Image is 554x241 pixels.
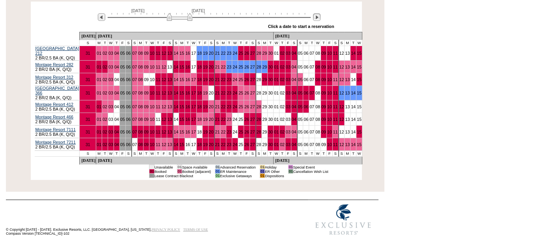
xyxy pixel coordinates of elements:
[239,91,243,95] a: 25
[126,77,131,82] a: 06
[103,117,107,122] a: 02
[174,77,179,82] a: 14
[268,91,273,95] a: 30
[156,51,160,56] a: 11
[35,62,74,67] a: Montage Resort 282
[339,51,344,56] a: 12
[120,130,125,134] a: 05
[221,51,226,56] a: 22
[197,77,202,82] a: 18
[168,51,172,56] a: 13
[357,65,362,69] a: 15
[292,51,297,56] a: 04
[144,77,149,82] a: 09
[304,91,308,95] a: 06
[345,91,350,95] a: 13
[138,77,143,82] a: 08
[257,104,261,109] a: 28
[233,104,237,109] a: 24
[86,77,90,82] a: 31
[103,104,107,109] a: 02
[268,77,273,82] a: 30
[298,77,303,82] a: 05
[357,104,362,109] a: 15
[333,51,338,56] a: 11
[120,77,125,82] a: 05
[250,104,255,109] a: 27
[162,51,166,56] a: 12
[144,91,149,95] a: 09
[268,51,273,56] a: 30
[156,65,160,69] a: 11
[168,104,172,109] a: 13
[179,65,184,69] a: 15
[138,91,143,95] a: 08
[168,130,172,134] a: 13
[215,65,220,69] a: 21
[268,65,273,69] a: 30
[185,77,190,82] a: 16
[174,65,179,69] a: 14
[35,127,76,132] a: Montage Resort 7111
[108,77,113,82] a: 03
[191,117,196,122] a: 17
[262,91,267,95] a: 29
[174,130,179,134] a: 14
[209,91,214,95] a: 20
[191,51,196,56] a: 17
[197,91,202,95] a: 18
[97,117,101,122] a: 01
[126,104,131,109] a: 06
[185,65,190,69] a: 16
[132,117,137,122] a: 07
[298,104,303,109] a: 05
[351,91,356,95] a: 14
[274,51,279,56] a: 01
[351,117,356,122] a: 14
[144,130,149,134] a: 09
[35,115,74,119] a: Montage Resort 466
[239,117,243,122] a: 25
[280,91,285,95] a: 02
[144,51,149,56] a: 09
[257,77,261,82] a: 28
[274,65,279,69] a: 01
[168,91,172,95] a: 13
[244,104,249,109] a: 26
[244,51,249,56] a: 26
[162,77,166,82] a: 12
[168,65,172,69] a: 13
[120,91,125,95] a: 05
[280,51,285,56] a: 02
[144,104,149,109] a: 09
[304,104,308,109] a: 06
[132,77,137,82] a: 07
[168,77,172,82] a: 13
[97,104,101,109] a: 01
[257,117,261,122] a: 28
[156,104,160,109] a: 11
[315,117,320,122] a: 08
[286,51,291,56] a: 03
[227,104,231,109] a: 23
[315,77,320,82] a: 08
[345,77,350,82] a: 13
[203,51,208,56] a: 19
[292,77,297,82] a: 04
[239,104,243,109] a: 25
[86,91,90,95] a: 31
[126,91,131,95] a: 06
[114,91,119,95] a: 04
[221,77,226,82] a: 22
[268,104,273,109] a: 30
[292,65,297,69] a: 04
[321,77,326,82] a: 09
[351,51,356,56] a: 14
[197,51,202,56] a: 18
[150,51,155,56] a: 10
[162,65,166,69] a: 12
[203,104,208,109] a: 19
[233,77,237,82] a: 24
[138,104,143,109] a: 08
[239,65,243,69] a: 25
